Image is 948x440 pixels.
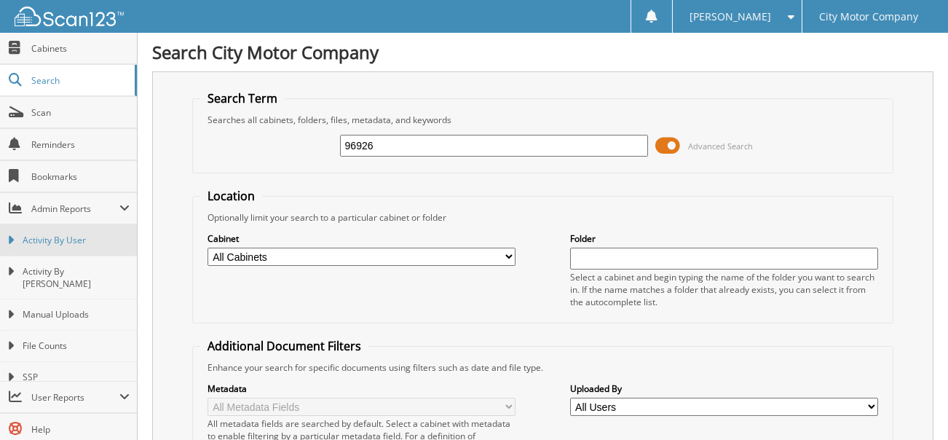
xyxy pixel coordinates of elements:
[690,12,771,21] span: [PERSON_NAME]
[23,308,130,321] span: Manual Uploads
[200,361,886,374] div: Enhance your search for specific documents using filters such as date and file type.
[31,74,127,87] span: Search
[200,114,886,126] div: Searches all cabinets, folders, files, metadata, and keywords
[200,211,886,224] div: Optionally limit your search to a particular cabinet or folder
[23,371,130,384] span: SSP
[15,7,124,26] img: scan123-logo-white.svg
[31,106,130,119] span: Scan
[200,338,368,354] legend: Additional Document Filters
[208,382,516,395] label: Metadata
[208,232,516,245] label: Cabinet
[200,188,262,204] legend: Location
[31,203,119,215] span: Admin Reports
[31,42,130,55] span: Cabinets
[200,90,285,106] legend: Search Term
[819,12,918,21] span: City Motor Company
[570,271,879,308] div: Select a cabinet and begin typing the name of the folder you want to search in. If the name match...
[570,232,879,245] label: Folder
[688,141,753,152] span: Advanced Search
[570,382,879,395] label: Uploaded By
[23,339,130,353] span: File Counts
[152,40,933,64] h1: Search City Motor Company
[23,234,130,247] span: Activity By User
[31,138,130,151] span: Reminders
[875,370,948,440] iframe: Chat Widget
[31,170,130,183] span: Bookmarks
[23,265,130,290] span: Activity By [PERSON_NAME]
[31,391,119,404] span: User Reports
[31,423,130,436] span: Help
